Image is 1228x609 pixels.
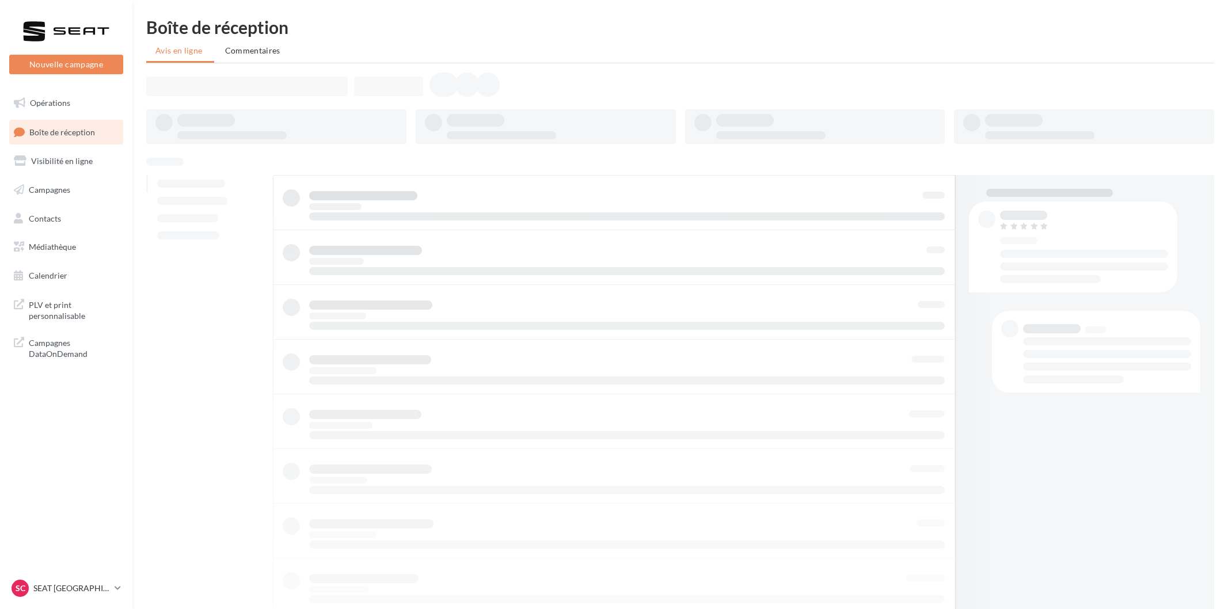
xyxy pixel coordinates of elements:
p: SEAT [GEOGRAPHIC_DATA] [33,583,110,594]
a: Campagnes [7,178,126,202]
span: Opérations [30,98,70,108]
a: PLV et print personnalisable [7,292,126,326]
span: Visibilité en ligne [31,156,93,166]
span: Médiathèque [29,242,76,252]
a: Campagnes DataOnDemand [7,330,126,364]
span: PLV et print personnalisable [29,297,119,322]
a: Médiathèque [7,235,126,259]
span: Boîte de réception [29,127,95,136]
span: Campagnes [29,185,70,195]
span: Campagnes DataOnDemand [29,335,119,360]
div: Boîte de réception [146,18,1214,36]
a: Calendrier [7,264,126,288]
span: Contacts [29,213,61,223]
a: SC SEAT [GEOGRAPHIC_DATA] [9,577,123,599]
a: Opérations [7,91,126,115]
span: Commentaires [225,45,280,55]
a: Visibilité en ligne [7,149,126,173]
span: SC [16,583,25,594]
a: Boîte de réception [7,120,126,144]
span: Calendrier [29,271,67,280]
a: Contacts [7,207,126,231]
button: Nouvelle campagne [9,55,123,74]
